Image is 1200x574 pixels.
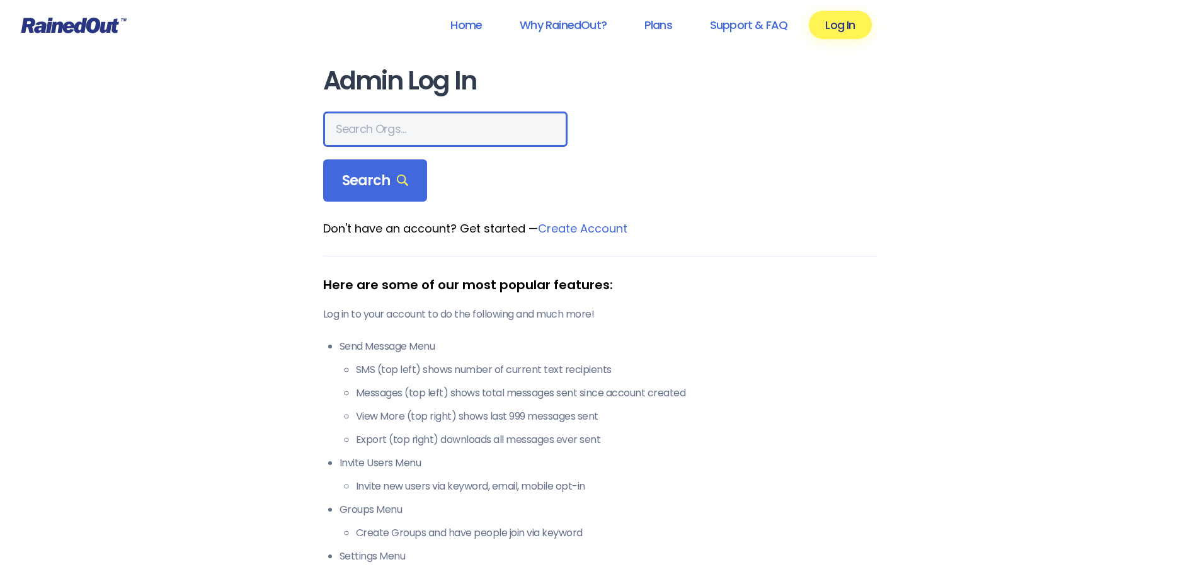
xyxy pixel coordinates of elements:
a: Plans [628,11,689,39]
li: Invite new users via keyword, email, mobile opt-in [356,479,877,494]
li: Invite Users Menu [340,456,877,494]
input: Search Orgs… [323,112,568,147]
a: Create Account [538,221,627,236]
a: Home [434,11,498,39]
span: Search [342,172,409,190]
a: Log In [809,11,871,39]
li: View More (top right) shows last 999 messages sent [356,409,877,424]
li: Messages (top left) shows total messages sent since account created [356,386,877,401]
div: Here are some of our most popular features: [323,275,877,294]
h1: Admin Log In [323,67,877,95]
li: SMS (top left) shows number of current text recipients [356,362,877,377]
li: Export (top right) downloads all messages ever sent [356,432,877,447]
li: Groups Menu [340,502,877,541]
li: Create Groups and have people join via keyword [356,525,877,541]
a: Support & FAQ [694,11,804,39]
p: Log in to your account to do the following and much more! [323,307,877,322]
a: Why RainedOut? [503,11,623,39]
div: Search [323,159,428,202]
li: Send Message Menu [340,339,877,447]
